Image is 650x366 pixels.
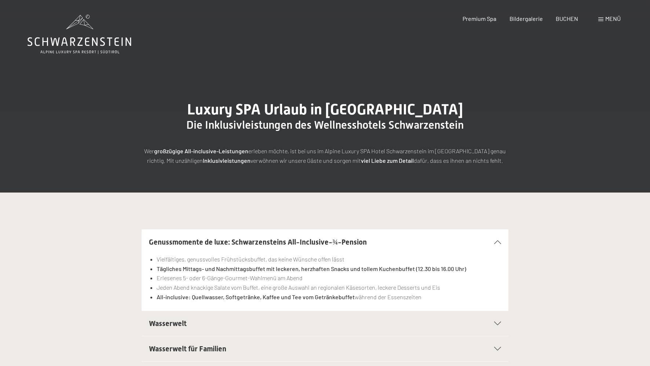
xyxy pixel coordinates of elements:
[157,292,501,302] li: während der Essenszeiten
[149,319,187,328] span: Wasserwelt
[157,283,501,292] li: Jeden Abend knackige Salate vom Buffet, eine große Auswahl an regionalen Käsesorten, leckere Dess...
[142,146,508,165] p: Wer erleben möchte, ist bei uns im Alpine Luxury SPA Hotel Schwarzenstein im [GEOGRAPHIC_DATA] ge...
[157,255,501,264] li: Vielfältiges, genussvolles Frühstücksbuffet, das keine Wünsche offen lässt
[187,101,463,118] span: Luxury SPA Urlaub in [GEOGRAPHIC_DATA]
[186,118,464,131] span: Die Inklusivleistungen des Wellnesshotels Schwarzenstein
[149,344,226,353] span: Wasserwelt für Familien
[149,238,367,246] span: Genussmomente de luxe: Schwarzensteins All-Inclusive-¾-Pension
[157,293,355,300] strong: All-inclusive: Quellwasser, Softgetränke, Kaffee und Tee vom Getränkebuffet
[510,15,543,22] a: Bildergalerie
[157,265,466,272] strong: Tägliches Mittags- und Nachmittagsbuffet mit leckeren, herzhaften Snacks und tollem Kuchenbuffet ...
[556,15,578,22] a: BUCHEN
[361,157,414,164] strong: viel Liebe zum Detail
[154,147,248,154] strong: großzügige All-inclusive-Leistungen
[605,15,621,22] span: Menü
[203,157,251,164] strong: Inklusivleistungen
[157,273,501,283] li: Erlesenes 5- oder 6-Gänge-Gourmet-Wahlmenü am Abend
[463,15,496,22] a: Premium Spa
